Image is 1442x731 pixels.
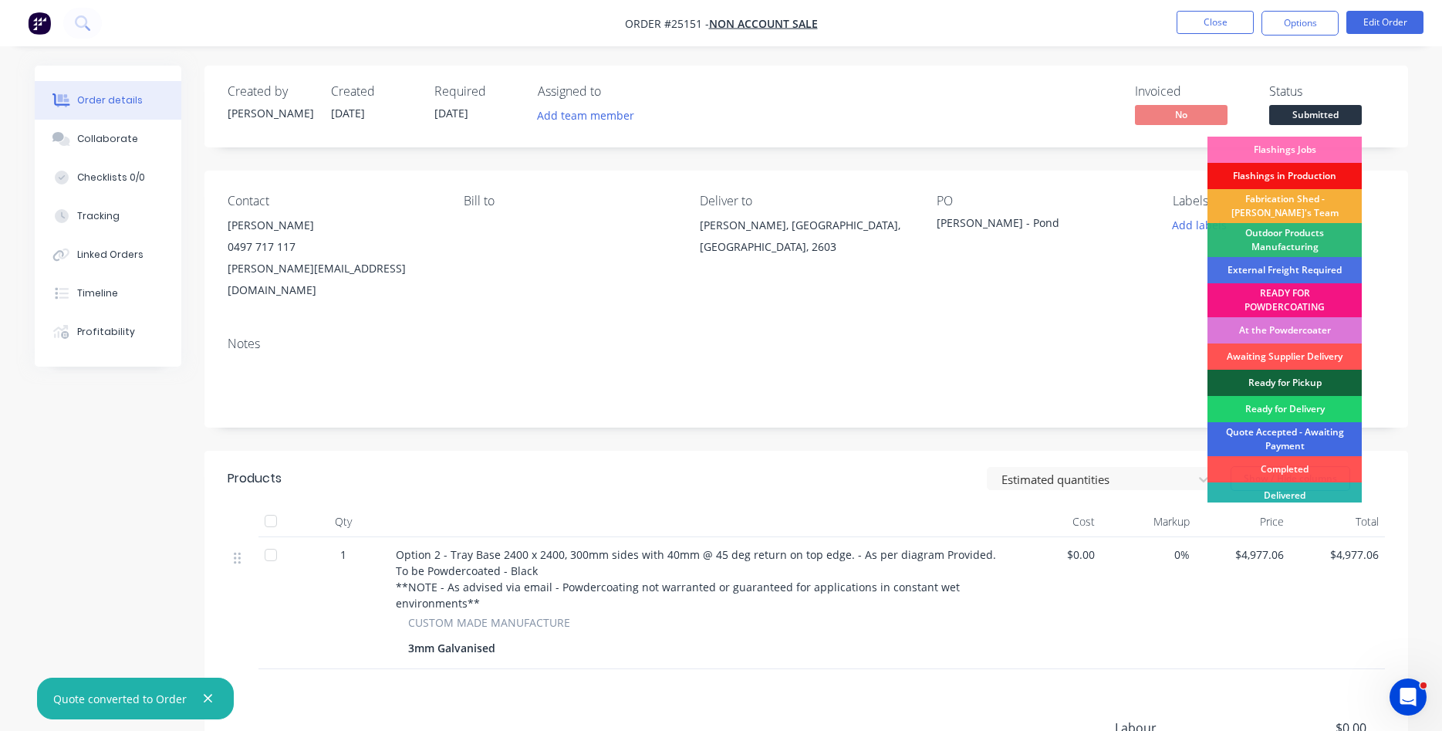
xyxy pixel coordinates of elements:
button: Linked Orders [35,235,181,274]
div: [PERSON_NAME] - Pond [937,215,1130,236]
span: Submitted [1269,105,1362,124]
button: Collaborate [35,120,181,158]
div: [PERSON_NAME][EMAIL_ADDRESS][DOMAIN_NAME] [228,258,439,301]
div: Products [228,469,282,488]
button: Checklists 0/0 [35,158,181,197]
div: Markup [1101,506,1196,537]
div: [PERSON_NAME] [228,105,312,121]
span: No [1135,105,1228,124]
div: Notes [228,337,1385,351]
div: Timeline [77,286,118,300]
div: At the Powdercoater [1207,317,1362,344]
iframe: Intercom live chat [1390,679,1427,716]
div: Created by [228,84,312,99]
span: $4,977.06 [1202,547,1285,563]
div: Bill to [464,194,675,208]
span: Option 2 - Tray Base 2400 x 2400, 300mm sides with 40mm @ 45 deg return on top edge. - As per dia... [396,547,996,611]
div: Ready for Delivery [1207,396,1362,422]
div: Fabrication Shed - [PERSON_NAME]'s Team [1207,189,1362,223]
img: Factory [28,12,51,35]
button: Add team member [538,105,643,126]
button: Submitted [1269,105,1362,128]
div: Completed [1207,456,1362,482]
div: Status [1269,84,1385,99]
div: Deliver to [700,194,911,208]
span: CUSTOM MADE MANUFACTURE [408,614,570,631]
div: READY FOR POWDERCOATING [1207,283,1362,317]
div: Labels [1173,194,1384,208]
button: Order details [35,81,181,120]
div: [PERSON_NAME], [GEOGRAPHIC_DATA], [GEOGRAPHIC_DATA], 2603 [700,215,911,258]
div: Cost [1007,506,1102,537]
button: Timeline [35,274,181,313]
div: PO [937,194,1148,208]
span: 0% [1107,547,1190,563]
div: Qty [297,506,390,537]
div: Tracking [77,209,120,223]
span: $4,977.06 [1296,547,1379,563]
div: Collaborate [77,132,138,146]
div: Price [1196,506,1291,537]
button: Edit Order [1346,11,1423,34]
div: Outdoor Products Manufacturing [1207,223,1362,257]
span: $0.00 [1013,547,1096,563]
div: Delivered [1207,482,1362,509]
button: Options [1261,11,1339,36]
div: Contact [228,194,439,208]
div: Total [1290,506,1385,537]
a: NON ACCOUNT SALE [709,16,818,31]
div: Quote converted to Order [53,691,187,707]
span: 1 [340,547,346,563]
div: Flashings in Production [1207,163,1362,189]
div: [PERSON_NAME] [228,215,439,236]
div: 3mm Galvanised [408,637,501,659]
button: Profitability [35,313,181,351]
button: Add labels [1164,215,1235,235]
span: [DATE] [434,106,468,120]
div: Quote Accepted - Awaiting Payment [1207,422,1362,456]
span: [DATE] [331,106,365,120]
div: Flashings Jobs [1207,137,1362,163]
div: Ready for Pickup [1207,370,1362,396]
span: Order #25151 - [625,16,709,31]
div: Linked Orders [77,248,144,262]
div: External Freight Required [1207,257,1362,283]
div: 0497 717 117 [228,236,439,258]
div: Profitability [77,325,135,339]
div: Invoiced [1135,84,1251,99]
div: Assigned to [538,84,692,99]
div: Order details [77,93,143,107]
div: Created [331,84,416,99]
button: Tracking [35,197,181,235]
div: Checklists 0/0 [77,171,145,184]
div: Awaiting Supplier Delivery [1207,344,1362,370]
div: [PERSON_NAME]0497 717 117[PERSON_NAME][EMAIL_ADDRESS][DOMAIN_NAME] [228,215,439,301]
div: Required [434,84,519,99]
div: [PERSON_NAME], [GEOGRAPHIC_DATA], [GEOGRAPHIC_DATA], 2603 [700,215,911,264]
button: Add team member [529,105,642,126]
button: Close [1177,11,1254,34]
